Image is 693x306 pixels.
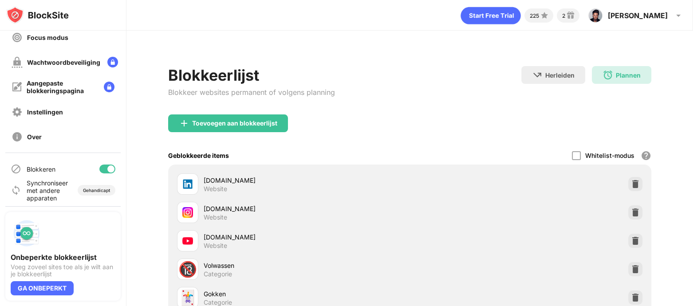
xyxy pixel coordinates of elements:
div: [DOMAIN_NAME] [204,176,410,185]
div: Blokkeren [27,165,55,173]
div: Gehandicapt [83,188,110,193]
div: Website [204,185,227,193]
div: 🔞 [178,260,197,279]
div: Synchroniseer met andere apparaten [27,179,72,202]
div: 225 [530,12,539,19]
div: 2 [562,12,565,19]
div: Over [27,133,42,141]
img: about-off.svg [12,131,23,142]
img: points-small.svg [539,10,550,21]
div: Volwassen [204,261,410,270]
div: Gokken [204,289,410,298]
div: [DOMAIN_NAME] [204,204,410,213]
div: Plannen [616,71,641,79]
img: settings-off.svg [12,106,23,118]
div: GA ONBEPERKT [11,281,74,295]
div: animation [461,7,521,24]
div: Onbeperkte blokkeerlijst [11,253,115,262]
div: Categorie [204,270,232,278]
div: Blokkeer websites permanent of volgens planning [168,88,335,97]
img: favicons [182,207,193,218]
img: sync-icon.svg [11,185,21,196]
img: customize-block-page-off.svg [12,82,22,92]
div: Website [204,242,227,250]
img: logo-blocksite.svg [6,6,69,24]
div: Toevoegen aan blokkeerlijst [192,120,277,127]
div: Whitelist-modus [585,152,634,159]
img: ACNPEu8hkhcbP_NEo6cIxhsP8YAUq4hFgy6Se_UrmxbK=s96-c [588,8,602,23]
img: favicons [182,235,193,246]
img: favicons [182,179,193,189]
div: Aangepaste blokkeringspagina [27,79,97,94]
img: password-protection-off.svg [12,57,23,68]
img: blocking-icon.svg [11,164,21,174]
img: lock-menu.svg [107,57,118,67]
img: lock-menu.svg [104,82,114,92]
div: [PERSON_NAME] [608,11,668,20]
div: Instellingen [27,108,63,116]
div: Wachtwoordbeveiliging [27,59,100,66]
div: Voeg zoveel sites toe als je wilt aan je blokkeerlijst [11,263,115,278]
div: [DOMAIN_NAME] [204,232,410,242]
div: Geblokkeerde items [168,152,229,159]
img: focus-off.svg [12,32,23,43]
img: push-block-list.svg [11,217,43,249]
div: Focus modus [27,34,68,41]
div: Herleiden [545,71,575,79]
div: Blokkeerlijst [168,66,335,84]
img: reward-small.svg [565,10,576,21]
div: Website [204,213,227,221]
